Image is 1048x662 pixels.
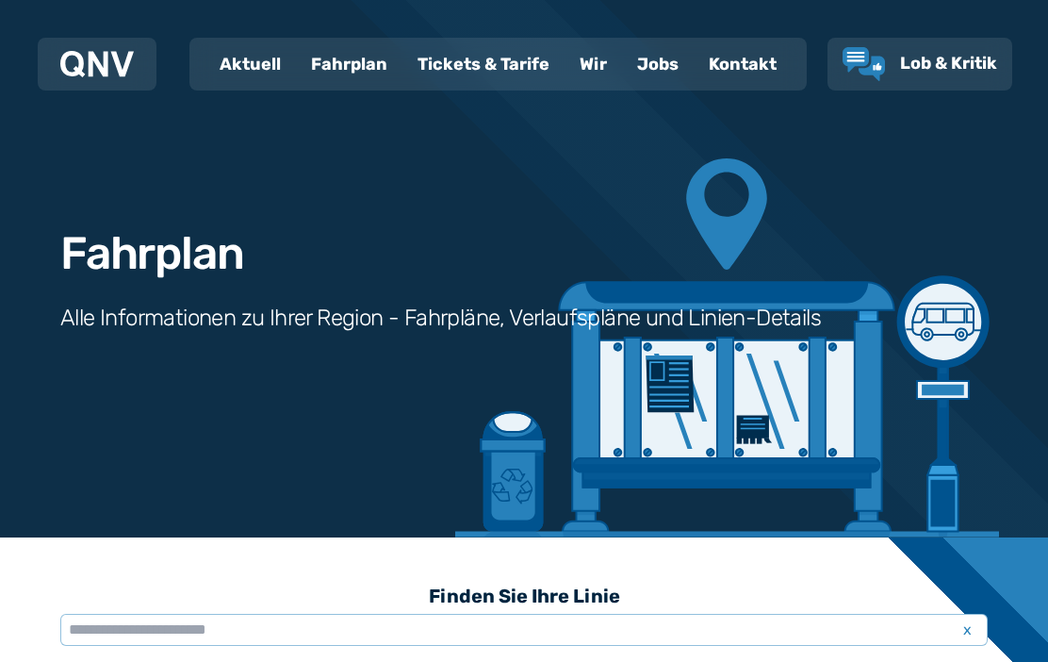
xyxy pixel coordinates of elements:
[565,40,622,89] a: Wir
[296,40,402,89] a: Fahrplan
[954,619,980,641] span: x
[622,40,694,89] a: Jobs
[694,40,792,89] a: Kontakt
[60,303,821,333] h3: Alle Informationen zu Ihrer Region - Fahrpläne, Verlaufspläne und Linien-Details
[60,45,134,83] a: QNV Logo
[60,575,988,617] h3: Finden Sie Ihre Linie
[900,53,997,74] span: Lob & Kritik
[205,40,296,89] a: Aktuell
[60,51,134,77] img: QNV Logo
[402,40,565,89] a: Tickets & Tarife
[60,231,243,276] h1: Fahrplan
[843,47,997,81] a: Lob & Kritik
